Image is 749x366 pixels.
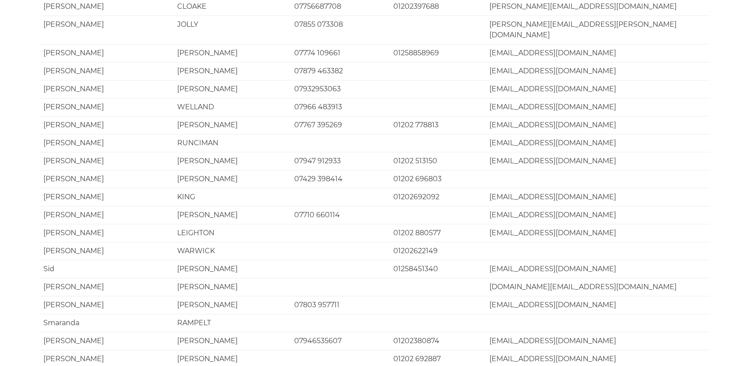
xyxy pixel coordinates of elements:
[485,15,710,44] td: [PERSON_NAME][EMAIL_ADDRESS][PERSON_NAME][DOMAIN_NAME]
[389,116,485,134] td: 01202 778813
[485,98,710,116] td: [EMAIL_ADDRESS][DOMAIN_NAME]
[485,80,710,98] td: [EMAIL_ADDRESS][DOMAIN_NAME]
[173,152,290,170] td: [PERSON_NAME]
[39,170,173,188] td: [PERSON_NAME]
[173,296,290,314] td: [PERSON_NAME]
[173,116,290,134] td: [PERSON_NAME]
[485,332,710,350] td: [EMAIL_ADDRESS][DOMAIN_NAME]
[39,278,173,296] td: [PERSON_NAME]
[39,62,173,80] td: [PERSON_NAME]
[290,170,389,188] td: 07429 398414
[485,260,710,278] td: [EMAIL_ADDRESS][DOMAIN_NAME]
[290,116,389,134] td: 07767 395269
[39,134,173,152] td: [PERSON_NAME]
[173,170,290,188] td: [PERSON_NAME]
[389,188,485,206] td: 01202692092
[39,80,173,98] td: [PERSON_NAME]
[173,80,290,98] td: [PERSON_NAME]
[485,296,710,314] td: [EMAIL_ADDRESS][DOMAIN_NAME]
[173,134,290,152] td: RUNCIMAN
[290,15,389,44] td: 07855 073308
[389,152,485,170] td: 01202 513150
[485,224,710,242] td: [EMAIL_ADDRESS][DOMAIN_NAME]
[290,152,389,170] td: 07947 912933
[389,332,485,350] td: 01202380874
[39,296,173,314] td: [PERSON_NAME]
[173,188,290,206] td: KING
[290,44,389,62] td: 07774 109661
[290,296,389,314] td: 07803 957711
[290,332,389,350] td: 07946535607
[485,206,710,224] td: [EMAIL_ADDRESS][DOMAIN_NAME]
[173,62,290,80] td: [PERSON_NAME]
[173,332,290,350] td: [PERSON_NAME]
[485,134,710,152] td: [EMAIL_ADDRESS][DOMAIN_NAME]
[39,206,173,224] td: [PERSON_NAME]
[290,80,389,98] td: 07932953063
[39,152,173,170] td: [PERSON_NAME]
[173,260,290,278] td: [PERSON_NAME]
[173,98,290,116] td: WELLAND
[173,314,290,332] td: RAMPELT
[485,152,710,170] td: [EMAIL_ADDRESS][DOMAIN_NAME]
[39,314,173,332] td: Smaranda
[290,98,389,116] td: 07966 483913
[389,44,485,62] td: 01258858969
[39,332,173,350] td: [PERSON_NAME]
[173,44,290,62] td: [PERSON_NAME]
[389,242,485,260] td: 01202622149
[39,44,173,62] td: [PERSON_NAME]
[173,224,290,242] td: LEIGHTON
[173,206,290,224] td: [PERSON_NAME]
[39,188,173,206] td: [PERSON_NAME]
[39,242,173,260] td: [PERSON_NAME]
[173,242,290,260] td: WARWICK
[485,62,710,80] td: [EMAIL_ADDRESS][DOMAIN_NAME]
[39,116,173,134] td: [PERSON_NAME]
[389,260,485,278] td: 01258451340
[290,206,389,224] td: 07710 660114
[39,98,173,116] td: [PERSON_NAME]
[389,224,485,242] td: 01202 880577
[485,116,710,134] td: [EMAIL_ADDRESS][DOMAIN_NAME]
[389,170,485,188] td: 01202 696803
[290,62,389,80] td: 07879 463382
[173,15,290,44] td: JOLLY
[485,188,710,206] td: [EMAIL_ADDRESS][DOMAIN_NAME]
[39,15,173,44] td: [PERSON_NAME]
[173,278,290,296] td: [PERSON_NAME]
[39,224,173,242] td: [PERSON_NAME]
[485,44,710,62] td: [EMAIL_ADDRESS][DOMAIN_NAME]
[39,260,173,278] td: Sid
[485,278,710,296] td: [DOMAIN_NAME][EMAIL_ADDRESS][DOMAIN_NAME]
